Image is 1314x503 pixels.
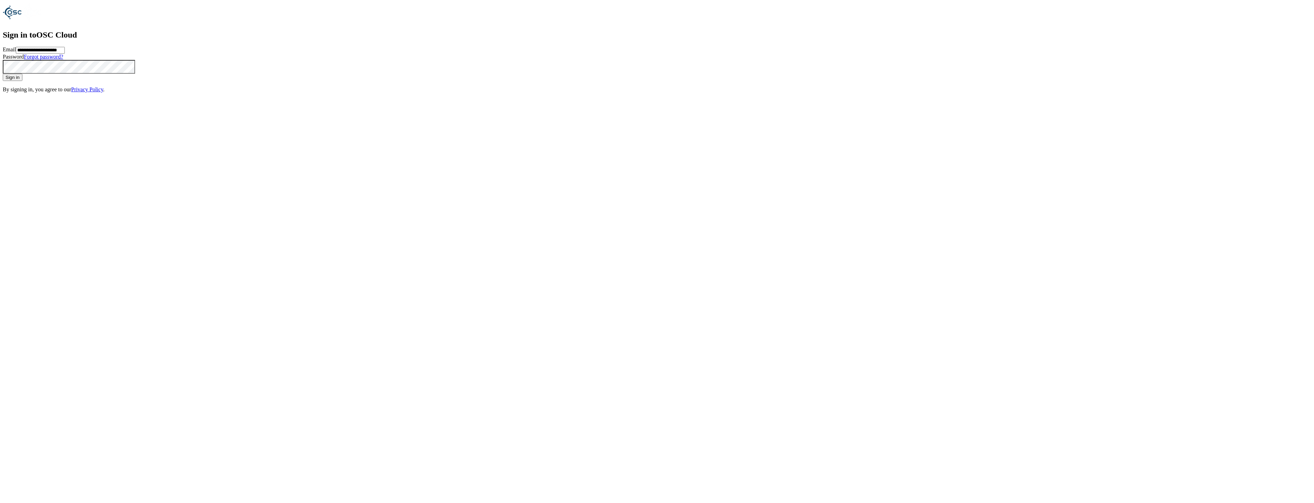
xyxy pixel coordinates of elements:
[22,3,41,22] img: Logo
[71,86,103,92] a: Privacy Policy
[24,54,63,60] a: Forgot password?
[3,30,1311,40] h2: Sign in to OSC Cloud
[3,47,16,52] label: Email
[3,74,22,81] button: Sign in
[3,54,24,60] label: Password
[3,3,22,22] img: Logo
[3,86,1311,93] p: By signing in, you agree to our .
